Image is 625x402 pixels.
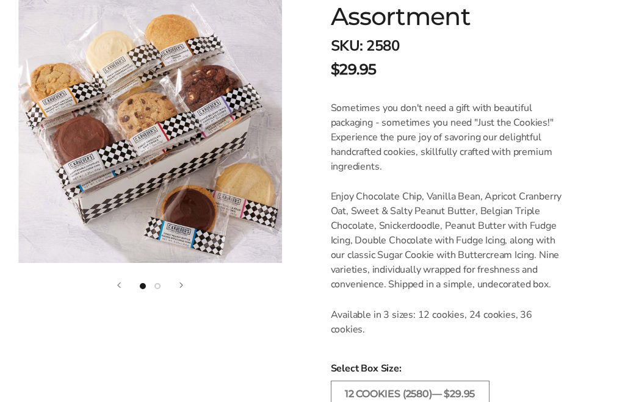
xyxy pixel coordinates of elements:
[331,189,564,292] p: Enjoy Chocolate Chip, Vanilla Bean, Apricot Cranberry Oat, Sweet & Salty Peanut Butter, Belgian T...
[179,283,183,289] button: Next
[331,36,363,56] strong: SKU:
[331,307,564,337] p: Available in 3 sizes: 12 cookies, 24 cookies, 36 cookies.
[331,59,377,81] span: $29.95
[331,361,564,376] span: Select Box Size:
[117,283,121,289] button: Previous
[140,283,146,289] button: Show image 1
[366,36,399,56] span: 2580
[331,101,564,174] p: Sometimes you don't need a gift with beautiful packaging - sometimes you need "Just the Cookies!"...
[154,283,161,289] button: Show image 2
[10,356,126,392] iframe: Sign Up via Text for Offers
